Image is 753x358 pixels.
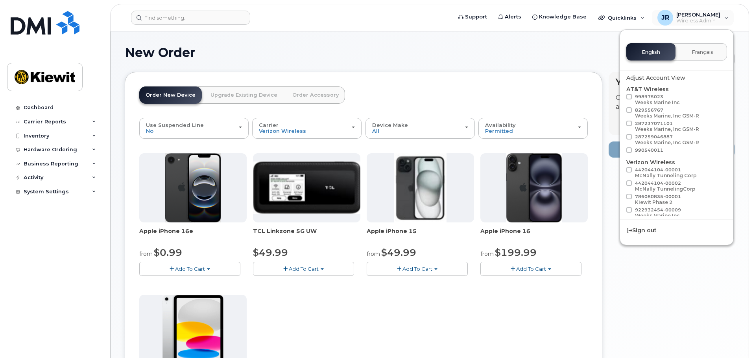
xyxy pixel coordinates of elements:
div: TCL Linkzone 5G UW [253,227,360,243]
a: Upgrade Existing Device [204,86,284,104]
div: Weeks Marine, Inc GSM-R [635,113,699,119]
button: Use Suspended Line No [139,118,249,138]
span: Device Make [372,122,408,128]
p: Choose product from the left side and you will see the new item here. [616,94,727,112]
span: 287259046887 [635,134,699,145]
img: iphone_16_plus.png [506,153,562,222]
div: McNally TunnelingCorp [635,186,696,192]
span: 829556767 [635,107,699,119]
span: 287237071101 [635,121,699,132]
span: Add To Cart [402,266,432,272]
small: from [367,250,380,257]
div: Weeks Marine Inc [635,213,681,218]
div: Adjust Account View [626,74,727,82]
button: Carrier Verizon Wireless [252,118,362,138]
h4: Your Cart is Empty! [616,77,727,87]
img: iphone15.jpg [394,153,447,222]
small: from [480,250,494,257]
span: 786080835-00001 [635,194,681,205]
a: Order New Device [139,86,202,104]
div: McNally Tunneling Corp [635,173,697,178]
span: Verizon Wireless [259,128,306,134]
span: Permitted [485,128,513,134]
a: Order Accessory [286,86,345,104]
img: iphone16e.png [165,153,221,222]
button: Device Make All [365,118,475,138]
button: Add To Cart [480,262,581,275]
span: $49.99 [253,247,288,258]
button: Add To Cart [367,262,468,275]
span: Add To Cart [175,266,205,272]
div: Weeks Marine Inc [635,99,680,105]
div: Apple iPhone 15 [367,227,474,243]
div: Apple iPhone 16e [139,227,247,243]
span: Availability [485,122,516,128]
button: Add To Cart [253,262,354,275]
span: No [146,128,153,134]
button: Add To Cart [139,262,240,275]
h1: New Order [125,46,675,59]
span: Français [692,49,713,55]
div: Sign out [620,223,733,238]
span: All [372,128,379,134]
span: Add To Cart [516,266,546,272]
div: Kiewit Phase 2 [635,199,681,205]
span: Use Suspended Line [146,122,204,128]
span: 922932454-00009 [635,207,681,218]
button: Add to Cart $0.00 [609,141,735,158]
span: 442044104-00001 [635,167,697,178]
span: 990540011 [635,147,663,153]
img: linkzone5g.png [253,162,360,213]
small: from [139,250,153,257]
button: Availability Permitted [478,118,588,138]
div: Apple iPhone 16 [480,227,588,243]
iframe: Messenger Launcher [719,324,747,352]
span: 442044104-00002 [635,180,696,192]
div: Weeks Marine, Inc GSM-R [635,140,699,145]
div: Verizon Wireless [626,158,727,220]
span: $199.99 [495,247,537,258]
span: Carrier [259,122,279,128]
div: AT&T Wireless [626,85,727,155]
div: Weeks Marine, Inc GSM-R [635,126,699,132]
span: $0.99 [154,247,182,258]
span: $49.99 [381,247,416,258]
span: 998975023 [635,94,680,105]
span: Add To Cart [289,266,319,272]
